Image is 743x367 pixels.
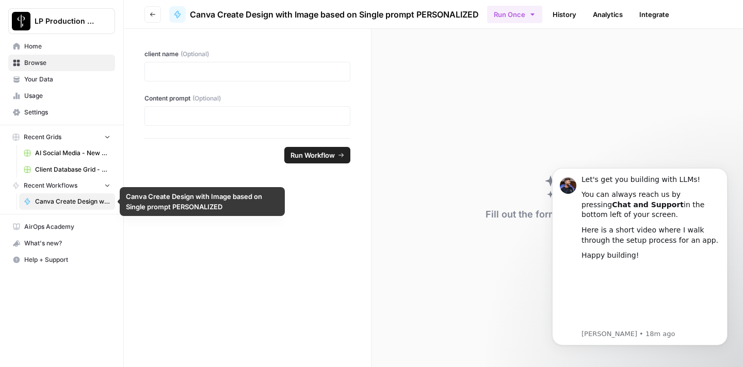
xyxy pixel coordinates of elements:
[24,58,110,68] span: Browse
[19,145,115,161] a: AI Social Media - New Account Onboarding [temp] Grid
[35,165,110,174] span: Client Database Grid - AI Social Media
[8,235,115,252] button: What's new?
[24,255,110,264] span: Help + Support
[144,94,350,103] label: Content prompt
[8,178,115,193] button: Recent Workflows
[24,181,77,190] span: Recent Workflows
[35,148,110,158] span: AI Social Media - New Account Onboarding [temp] Grid
[290,150,335,160] span: Run Workflow
[19,161,115,178] a: Client Database Grid - AI Social Media
[8,55,115,71] a: Browse
[486,207,629,222] div: Fill out the form to run this once
[35,197,110,206] span: Canva Create Design with Image based on Single prompt PERSONALIZED
[24,132,61,142] span: Recent Grids
[24,75,110,84] span: Your Data
[9,236,115,251] div: What's new?
[169,6,479,23] a: Canva Create Design with Image based on Single prompt PERSONALIZED
[192,94,221,103] span: (Optional)
[8,252,115,268] button: Help + Support
[12,12,30,30] img: LP Production Workloads Logo
[587,6,629,23] a: Analytics
[24,222,110,231] span: AirOps Academy
[35,16,97,26] span: LP Production Workloads
[19,193,115,210] a: Canva Create Design with Image based on Single prompt PERSONALIZED
[8,88,115,104] a: Usage
[284,147,350,163] button: Run Workflow
[8,129,115,145] button: Recent Grids
[8,104,115,121] a: Settings
[633,6,675,23] a: Integrate
[45,177,183,186] p: Message from Steven, sent 18m ago
[24,42,110,51] span: Home
[8,8,115,34] button: Workspace: LP Production Workloads
[546,6,583,23] a: History
[190,8,479,21] span: Canva Create Design with Image based on Single prompt PERSONALIZED
[8,38,115,55] a: Home
[8,219,115,235] a: AirOps Academy
[8,71,115,88] a: Your Data
[537,153,743,362] iframe: Intercom notifications message
[24,108,110,117] span: Settings
[487,6,542,23] button: Run Once
[181,49,209,59] span: (Optional)
[45,113,183,175] iframe: youtube
[144,49,350,59] label: client name
[24,91,110,101] span: Usage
